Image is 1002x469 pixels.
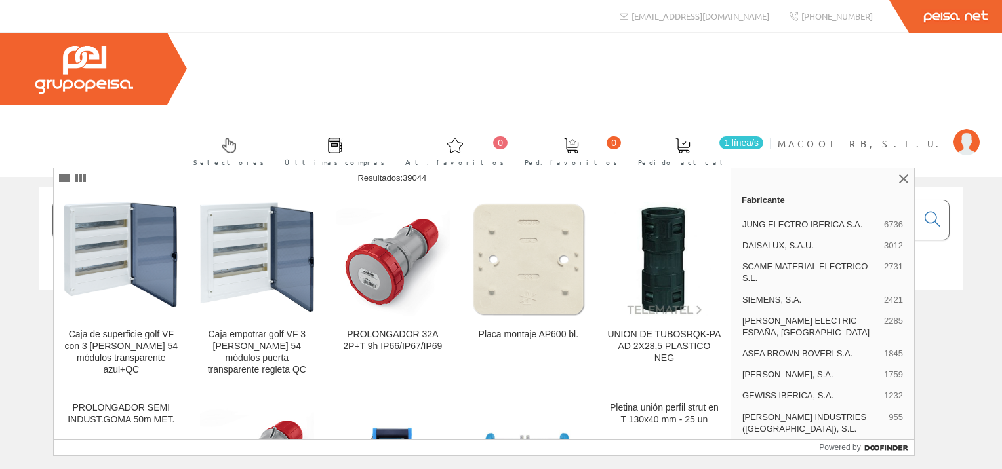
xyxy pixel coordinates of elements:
span: 6736 [884,219,903,231]
span: 0 [493,136,508,149]
img: Caja empotrar golf VF 3 filas 54 módulos puerta transparente regleta QC [200,202,314,316]
div: PROLONGADOR 32A 2P+T 9h IP66/IP67/IP69 [336,329,450,352]
span: [PERSON_NAME] ELECTRIC ESPAÑA, [GEOGRAPHIC_DATA] [742,315,879,339]
a: Caja empotrar golf VF 3 filas 54 módulos puerta transparente regleta QC Caja empotrar golf VF 3 [... [190,190,325,391]
span: Ped. favoritos [525,156,618,169]
a: MACOOL RB, S.L.U. [778,126,980,139]
span: 2421 [884,294,903,306]
span: Pedido actual [638,156,727,169]
span: 1759 [884,369,903,381]
div: Caja empotrar golf VF 3 [PERSON_NAME] 54 módulos puerta transparente regleta QC [200,329,314,376]
span: 2285 [884,315,903,339]
a: Selectores [180,126,271,174]
span: SCAME MATERIAL ELECTRICO S.L. [742,261,879,284]
span: Powered by [819,441,860,453]
span: Art. favoritos [405,156,504,169]
a: 1 línea/s Pedido actual [625,126,767,174]
div: Caja de superficie golf VF con 3 [PERSON_NAME] 54 módulos transparente azul+QC [64,329,178,376]
a: Caja de superficie golf VF con 3 filas 54 módulos transparente azul+QC Caja de superficie golf VF... [54,190,189,391]
span: ASEA BROWN BOVERI S.A. [742,348,879,360]
span: Selectores [193,156,264,169]
span: [PERSON_NAME] INDUSTRIES ([GEOGRAPHIC_DATA]), S.L. [742,411,883,435]
span: 3012 [884,240,903,252]
div: UNION DE TUBOSRQK-PA AD 2X28,5 PLASTICO NEG [607,329,721,364]
span: Últimas compras [285,156,385,169]
span: MACOOL RB, S.L.U. [778,137,947,150]
span: 2731 [884,261,903,284]
span: SIEMENS, S.A. [742,294,879,306]
span: [EMAIL_ADDRESS][DOMAIN_NAME] [631,10,769,22]
span: 1232 [884,390,903,402]
a: Powered by [819,440,914,455]
span: [PHONE_NUMBER] [801,10,873,22]
img: Placa montaje AP600 bl. [471,202,586,316]
a: Fabricante [731,189,914,210]
img: Grupo Peisa [35,46,133,94]
div: Pletina unión perfil strut en T 130x40 mm - 25 un [607,402,721,426]
span: 1 línea/s [719,136,763,149]
span: [PERSON_NAME], S.A. [742,369,879,381]
img: UNION DE TUBOSRQK-PA AD 2X28,5 PLASTICO NEG [607,202,721,316]
span: Resultados: [357,173,426,183]
a: Placa montaje AP600 bl. Placa montaje AP600 bl. [461,190,596,391]
a: Últimas compras [271,126,391,174]
img: Caja de superficie golf VF con 3 filas 54 módulos transparente azul+QC [64,202,178,316]
span: JUNG ELECTRO IBERICA S.A. [742,219,879,231]
div: © Grupo Peisa [39,306,963,317]
div: Placa montaje AP600 bl. [471,329,586,341]
span: 39044 [403,173,426,183]
span: 1845 [884,348,903,360]
a: UNION DE TUBOSRQK-PA AD 2X28,5 PLASTICO NEG UNION DE TUBOSRQK-PA AD 2X28,5 PLASTICO NEG [597,190,732,391]
img: PROLONGADOR 32A 2P+T 9h IP66/IP67/IP69 [336,202,450,316]
span: 955 [889,411,903,435]
div: PROLONGADOR SEMI INDUST.GOMA 50m MET. [64,402,178,426]
a: PROLONGADOR 32A 2P+T 9h IP66/IP67/IP69 PROLONGADOR 32A 2P+T 9h IP66/IP67/IP69 [325,190,460,391]
span: GEWISS IBERICA, S.A. [742,390,879,402]
span: 0 [607,136,621,149]
span: DAISALUX, S.A.U. [742,240,879,252]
